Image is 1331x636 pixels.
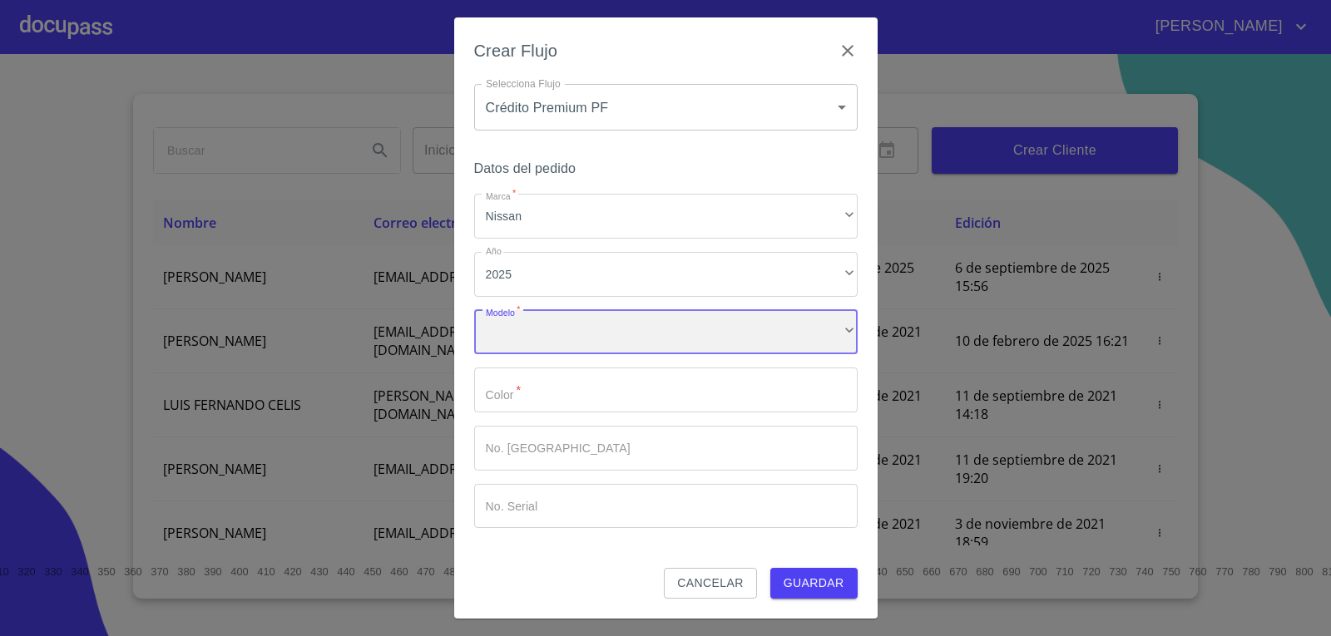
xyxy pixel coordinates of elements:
[474,252,858,297] div: 2025
[474,157,858,180] h6: Datos del pedido
[664,568,756,599] button: Cancelar
[474,84,858,131] div: Crédito Premium PF
[677,573,743,594] span: Cancelar
[474,310,858,355] div: ​
[784,573,844,594] span: Guardar
[770,568,858,599] button: Guardar
[474,37,558,64] h6: Crear Flujo
[474,194,858,239] div: Nissan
